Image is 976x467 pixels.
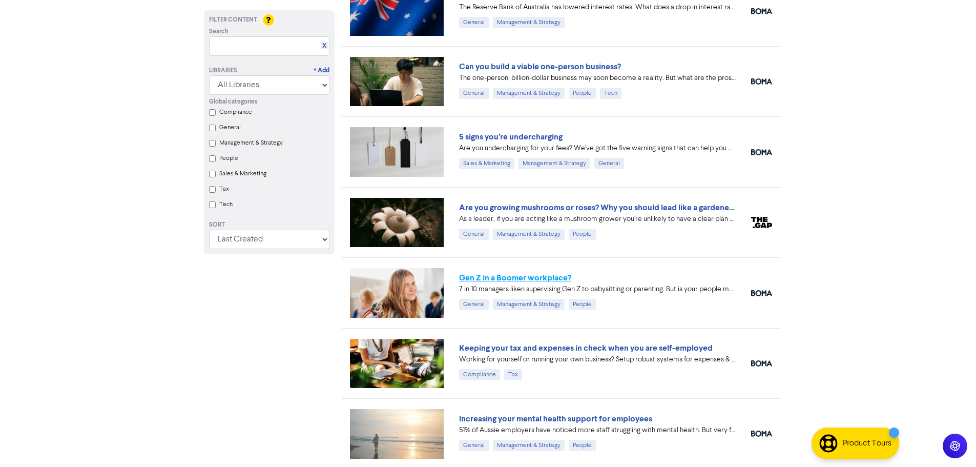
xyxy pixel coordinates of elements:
div: General [459,229,489,240]
img: thegap [751,217,772,228]
a: Are you growing mushrooms or roses? Why you should lead like a gardener, not a grower [459,202,782,213]
div: Management & Strategy [493,229,565,240]
div: Filter Content [209,15,329,25]
a: X [322,42,326,50]
div: The Reserve Bank of Australia has lowered interest rates. What does a drop in interest rates mean... [459,2,736,13]
div: Libraries [209,66,237,75]
div: The one-person, billion-dollar business may soon become a reality. But what are the pros and cons... [459,73,736,84]
a: Keeping your tax and expenses in check when you are self-employed [459,343,713,353]
span: Search [209,27,229,36]
div: Compliance [459,369,500,380]
div: Management & Strategy [493,299,565,310]
div: Sort [209,220,329,230]
div: 51% of Aussie employers have noticed more staff struggling with mental health. But very few have ... [459,425,736,436]
div: 7 in 10 managers liken supervising Gen Z to babysitting or parenting. But is your people manageme... [459,284,736,295]
a: Gen Z in a Boomer workplace? [459,273,571,283]
img: boma [751,78,772,85]
div: Sales & Marketing [459,158,514,169]
label: Tech [219,200,233,209]
div: General [459,17,489,28]
a: 5 signs you’re undercharging [459,132,563,142]
label: Compliance [219,108,252,117]
a: Increasing your mental health support for employees [459,414,652,424]
label: General [219,123,241,132]
div: Management & Strategy [493,88,565,99]
img: boma [751,8,772,14]
div: Management & Strategy [518,158,590,169]
div: General [594,158,624,169]
div: Tech [600,88,621,99]
div: Management & Strategy [493,17,565,28]
div: Tax [504,369,522,380]
img: boma [751,431,772,437]
iframe: Chat Widget [925,418,976,467]
label: People [219,154,238,163]
img: boma [751,290,772,296]
div: Management & Strategy [493,440,565,451]
a: + Add [314,66,329,75]
div: People [569,299,596,310]
div: General [459,440,489,451]
div: General [459,88,489,99]
img: boma_accounting [751,149,772,155]
div: People [569,88,596,99]
div: Global categories [209,97,329,107]
label: Tax [219,185,229,194]
label: Sales & Marketing [219,169,266,178]
div: People [569,229,596,240]
div: People [569,440,596,451]
div: As a leader, if you are acting like a mushroom grower you’re unlikely to have a clear plan yourse... [459,214,736,225]
label: Management & Strategy [219,138,283,148]
img: boma_accounting [751,360,772,367]
div: Are you undercharging for your fees? We’ve got the five warning signs that can help you diagnose ... [459,143,736,154]
div: General [459,299,489,310]
div: Working for yourself or running your own business? Setup robust systems for expenses & tax requir... [459,354,736,365]
a: Can you build a viable one-person business? [459,62,621,72]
